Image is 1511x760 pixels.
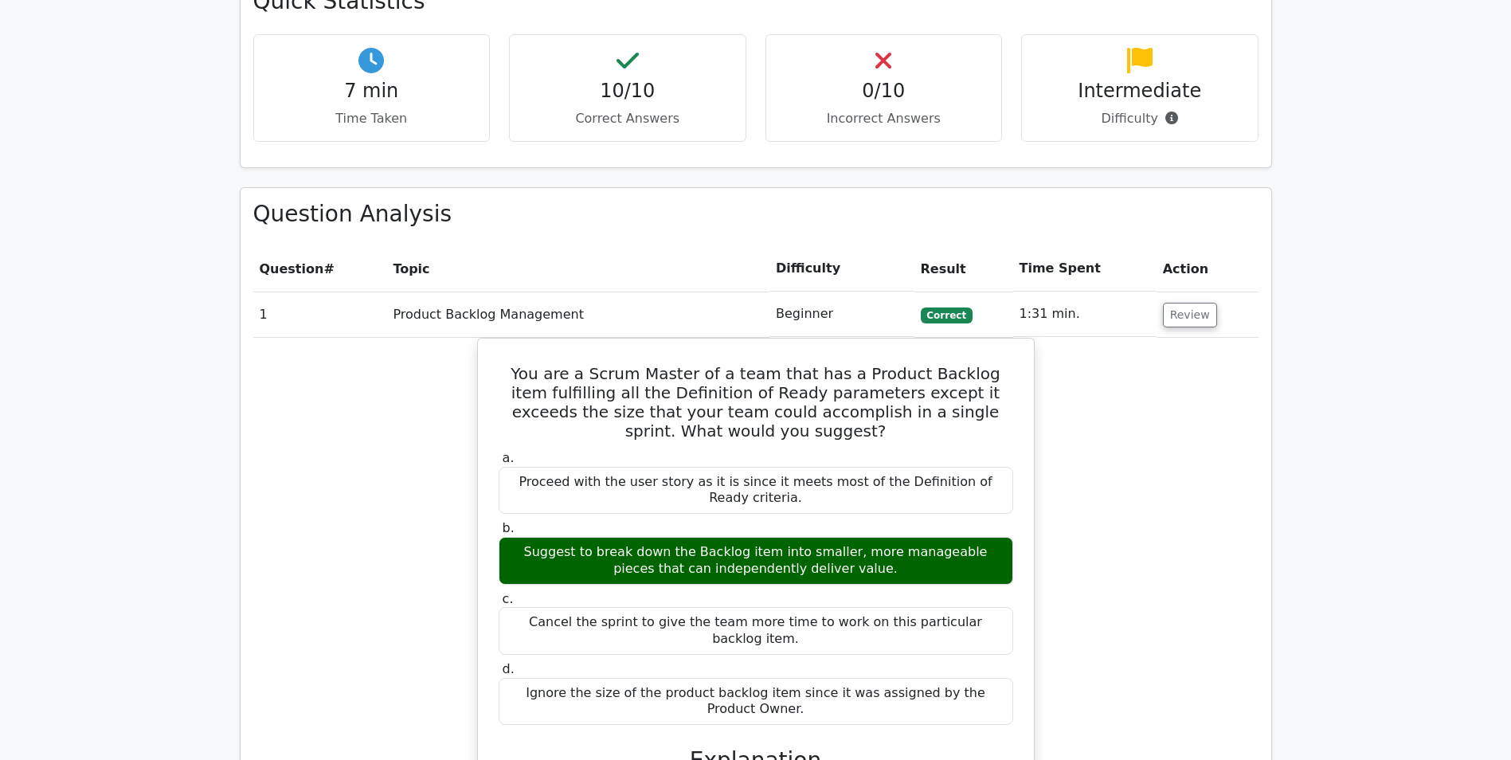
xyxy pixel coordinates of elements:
div: Cancel the sprint to give the team more time to work on this particular backlog item. [499,607,1013,655]
div: Suggest to break down the Backlog item into smaller, more manageable pieces that can independentl... [499,537,1013,585]
h4: 10/10 [523,80,733,103]
div: Proceed with the user story as it is since it meets most of the Definition of Ready criteria. [499,467,1013,515]
h3: Question Analysis [253,201,1259,228]
td: 1:31 min. [1013,292,1157,337]
p: Difficulty [1035,109,1245,128]
div: Ignore the size of the product backlog item since it was assigned by the Product Owner. [499,678,1013,726]
th: Action [1157,246,1259,292]
span: a. [503,450,515,465]
th: Result [914,246,1013,292]
h5: You are a Scrum Master of a team that has a Product Backlog item fulfilling all the Definition of... [497,364,1015,441]
p: Correct Answers [523,109,733,128]
span: c. [503,591,514,606]
span: d. [503,661,515,676]
h4: 0/10 [779,80,989,103]
td: 1 [253,292,387,337]
h4: 7 min [267,80,477,103]
span: Correct [921,308,973,323]
span: b. [503,520,515,535]
th: Topic [386,246,769,292]
p: Incorrect Answers [779,109,989,128]
th: Time Spent [1013,246,1157,292]
td: Product Backlog Management [386,292,769,337]
span: Question [260,261,324,276]
h4: Intermediate [1035,80,1245,103]
th: Difficulty [769,246,914,292]
p: Time Taken [267,109,477,128]
button: Review [1163,303,1217,327]
th: # [253,246,387,292]
td: Beginner [769,292,914,337]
